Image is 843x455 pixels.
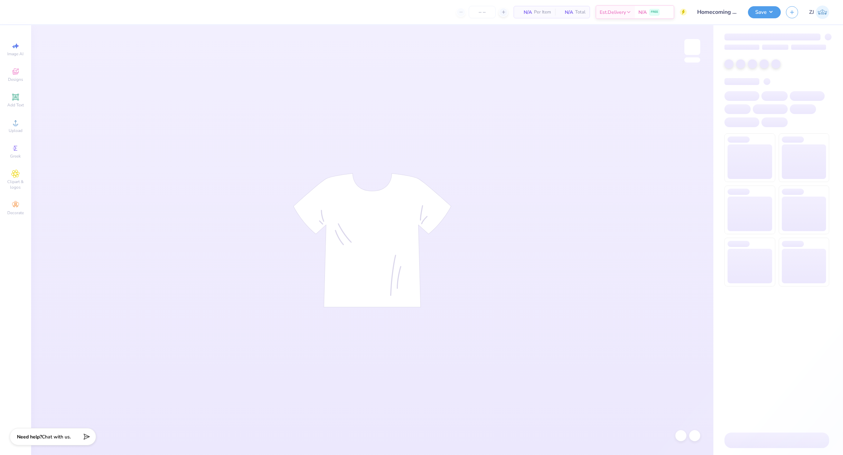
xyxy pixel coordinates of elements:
[692,5,743,19] input: Untitled Design
[17,434,42,440] strong: Need help?
[7,210,24,216] span: Decorate
[575,9,586,16] span: Total
[809,6,829,19] a: ZJ
[8,51,24,57] span: Image AI
[3,179,28,190] span: Clipart & logos
[651,10,658,15] span: FREE
[559,9,573,16] span: N/A
[600,9,626,16] span: Est. Delivery
[748,6,781,18] button: Save
[8,77,23,82] span: Designs
[518,9,532,16] span: N/A
[816,6,829,19] img: Zhor Junavee Antocan
[638,9,647,16] span: N/A
[42,434,71,440] span: Chat with us.
[9,128,22,133] span: Upload
[293,173,451,307] img: tee-skeleton.svg
[469,6,496,18] input: – –
[809,8,814,16] span: ZJ
[10,153,21,159] span: Greek
[534,9,551,16] span: Per Item
[7,102,24,108] span: Add Text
